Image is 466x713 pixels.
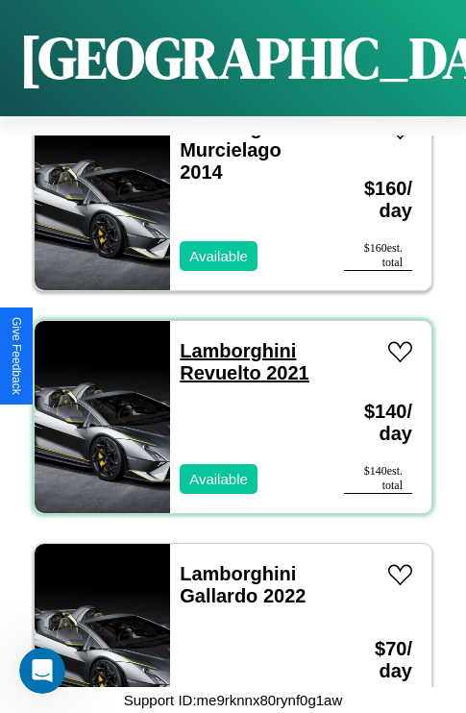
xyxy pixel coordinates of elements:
[189,243,248,269] p: Available
[124,687,343,713] p: Support ID: me9rknnx80rynf0g1aw
[344,381,412,464] h3: $ 140 / day
[344,241,412,271] div: $ 160 est. total
[180,117,296,183] a: Lamborghini Murcielago 2014
[180,340,309,383] a: Lamborghini Revuelto 2021
[19,648,65,694] iframe: Intercom live chat
[344,464,412,494] div: $ 140 est. total
[344,619,412,701] h3: $ 70 / day
[189,466,248,492] p: Available
[180,563,306,606] a: Lamborghini Gallardo 2022
[344,159,412,241] h3: $ 160 / day
[10,317,23,395] div: Give Feedback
